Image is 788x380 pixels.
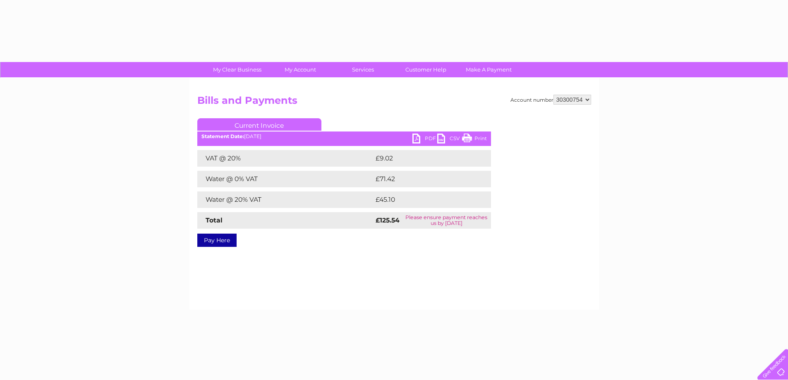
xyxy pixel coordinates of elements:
div: [DATE] [197,134,491,139]
td: Water @ 20% VAT [197,191,374,208]
strong: Total [206,216,223,224]
strong: £125.54 [376,216,400,224]
a: Make A Payment [455,62,523,77]
td: £71.42 [374,171,474,187]
td: VAT @ 20% [197,150,374,167]
a: PDF [412,134,437,146]
a: Current Invoice [197,118,321,131]
a: Customer Help [392,62,460,77]
a: Print [462,134,487,146]
a: CSV [437,134,462,146]
a: Services [329,62,397,77]
a: My Clear Business [203,62,271,77]
td: Please ensure payment reaches us by [DATE] [402,212,491,229]
td: Water @ 0% VAT [197,171,374,187]
b: Statement Date: [201,133,244,139]
h2: Bills and Payments [197,95,591,110]
a: Pay Here [197,234,237,247]
td: £45.10 [374,191,474,208]
a: My Account [266,62,334,77]
td: £9.02 [374,150,472,167]
div: Account number [510,95,591,105]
